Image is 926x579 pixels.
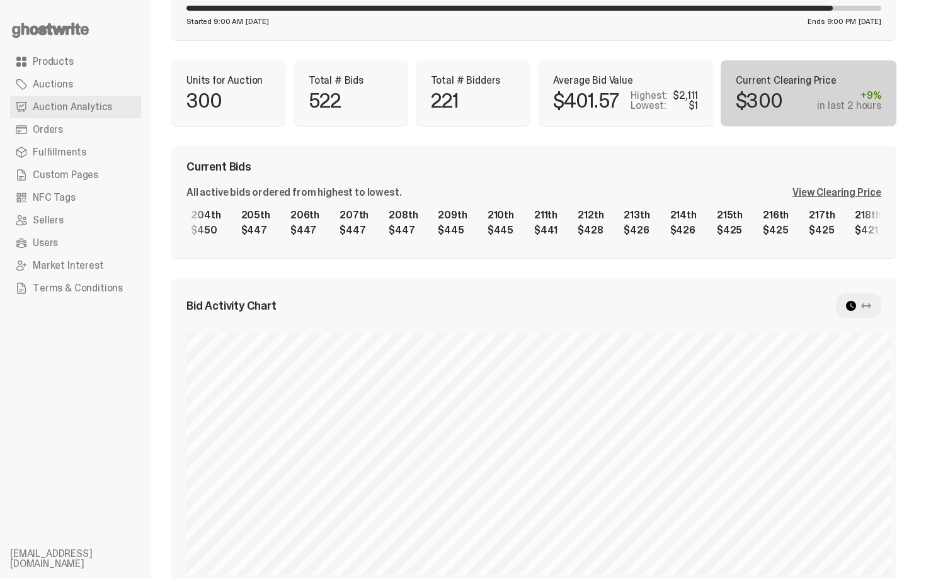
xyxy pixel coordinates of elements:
a: Users [10,232,141,254]
div: 215th [717,210,743,220]
div: 206th [290,210,319,220]
a: Market Interest [10,254,141,277]
span: Fulfillments [33,147,86,157]
span: Users [33,238,58,248]
p: Total # Bidders [431,76,515,86]
a: Fulfillments [10,141,141,164]
a: Sellers [10,209,141,232]
div: 216th [763,210,789,220]
p: Units for Auction [186,76,271,86]
div: 204th [191,210,220,220]
div: $447 [290,225,319,235]
a: Orders [10,118,141,141]
div: 212th [578,210,603,220]
div: 213th [624,210,649,220]
p: Lowest: [631,101,666,111]
div: 217th [809,210,835,220]
div: 207th [340,210,369,220]
div: 205th [241,210,270,220]
div: $2,111 [673,91,698,101]
span: Custom Pages [33,170,98,180]
div: 218th [855,210,881,220]
div: $421 [855,225,881,235]
span: Started 9:00 AM [186,18,243,25]
span: Bid Activity Chart [186,300,277,312]
p: Highest: [631,91,668,101]
a: Auction Analytics [10,96,141,118]
p: $401.57 [553,91,619,111]
div: 208th [389,210,418,220]
div: in last 2 hours [817,101,881,111]
a: Custom Pages [10,164,141,186]
span: Sellers [33,215,64,225]
div: $441 [534,225,557,235]
p: 300 [186,91,222,111]
div: $426 [670,225,697,235]
span: Terms & Conditions [33,283,123,293]
div: $447 [389,225,418,235]
span: Ends 9:00 PM [808,18,856,25]
div: 209th [438,210,467,220]
div: +9% [817,91,881,101]
div: $445 [488,225,514,235]
div: $425 [717,225,743,235]
span: Current Bids [186,161,251,172]
div: All active bids ordered from highest to lowest. [186,188,401,198]
a: Terms & Conditions [10,277,141,300]
a: Auctions [10,73,141,96]
div: $450 [191,225,220,235]
a: Products [10,50,141,73]
span: Products [33,57,74,67]
span: [DATE] [859,18,881,25]
li: [EMAIL_ADDRESS][DOMAIN_NAME] [10,549,161,569]
p: Current Clearing Price [736,76,881,86]
a: NFC Tags [10,186,141,209]
p: Total # Bids [309,76,393,86]
div: $447 [340,225,369,235]
div: $428 [578,225,603,235]
span: Market Interest [33,261,104,271]
span: Auctions [33,79,73,89]
p: $300 [736,91,782,111]
div: $425 [763,225,789,235]
span: NFC Tags [33,193,76,203]
p: Average Bid Value [553,76,699,86]
div: 210th [488,210,514,220]
div: View Clearing Price [792,188,881,198]
p: 221 [431,91,459,111]
div: $426 [624,225,649,235]
div: $425 [809,225,835,235]
span: Orders [33,125,63,135]
div: $1 [689,101,699,111]
span: Auction Analytics [33,102,112,112]
div: 214th [670,210,697,220]
p: 522 [309,91,341,111]
div: $447 [241,225,270,235]
div: 211th [534,210,557,220]
div: $445 [438,225,467,235]
span: [DATE] [246,18,268,25]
